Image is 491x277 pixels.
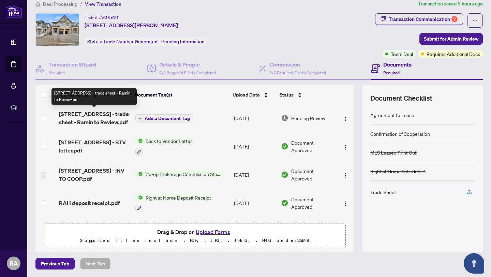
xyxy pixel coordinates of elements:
button: Status IconCo-op Brokerage Commission Statement [135,170,224,178]
span: Required [383,70,400,75]
div: Ticket #: [85,13,118,21]
img: Logo [343,145,348,150]
div: Right at Home Schedule B [370,167,426,175]
span: [STREET_ADDRESS] - trade sheet - Ramin to Review.pdf [59,110,130,126]
td: [DATE] [231,218,278,247]
span: Required [48,70,65,75]
div: Trade Sheet [370,188,396,196]
img: Document Status [281,199,288,207]
span: Previous Tab [41,258,69,269]
span: RA [10,259,18,268]
span: Co-op Brokerage Commission Statement [143,170,224,178]
p: Supported files include .PDF, .JPG, .JPEG, .PNG under 25 MB [48,236,341,245]
span: 2/2 Required Fields Completed [269,70,326,75]
span: RAH deposit receipt.pdf [59,199,120,207]
span: Add a Document Tag [145,116,190,121]
button: Upload Forms [194,228,232,236]
button: Logo [340,141,351,152]
h4: Details & People [159,60,216,69]
span: Upload Date [233,91,260,99]
img: IMG-W12348937_1.jpg [36,14,79,46]
button: Logo [340,198,351,208]
span: Trade Number Generated - Pending Information [103,39,205,45]
div: Agreement to Lease [370,111,414,119]
th: (8) File Name [56,85,132,104]
img: Status Icon [135,137,143,145]
div: Status: [85,37,207,46]
div: [STREET_ADDRESS] - trade sheet - Ramin to Review.pdf [51,88,137,105]
img: Status Icon [135,194,143,201]
span: ellipsis [473,18,477,23]
span: Submit for Admin Review [424,33,478,44]
button: Logo [340,113,351,123]
div: 2 [451,16,458,22]
button: Add a Document Tag [135,114,193,123]
span: 49540 [103,14,118,20]
span: Back to Vendor Letter [143,137,195,145]
th: Document Tag(s) [132,85,230,104]
td: [DATE] [231,161,278,188]
button: Transaction Communication2 [375,13,463,25]
span: [STREET_ADDRESS] - INV TO COOP.pdf [59,166,130,183]
span: Status [280,91,294,99]
button: Submit for Admin Review [419,33,483,45]
img: Logo [343,116,348,122]
button: Open asap [464,253,484,274]
img: Status Icon [135,170,143,178]
div: Confirmation of Cooperation [370,130,430,137]
span: Document Approved [291,195,334,210]
span: 2/2 Required Fields Completed [159,70,216,75]
div: Transaction Communication [389,14,458,25]
span: home [35,2,40,6]
span: [STREET_ADDRESS] - BTV letter.pdf [59,138,130,155]
span: Document Approved [291,167,334,182]
button: Status IconBack to Vendor Letter [135,137,195,156]
button: Previous Tab [35,258,75,269]
th: Status [277,85,336,104]
td: [DATE] [231,104,278,132]
span: plus [138,117,142,120]
h4: Documents [383,60,412,69]
button: Next Tab [80,258,110,269]
h4: Commission [269,60,326,69]
span: Drag & Drop or [157,228,232,236]
span: Document Checklist [370,93,432,103]
span: Requires Additional Docs [427,50,480,58]
td: [DATE] [231,188,278,218]
span: Drag & Drop orUpload FormsSupported files include .PDF, .JPG, .JPEG, .PNG under25MB [44,223,345,249]
span: View Transaction [85,1,121,7]
span: Pending Review [291,114,325,122]
th: Upload Date [230,85,277,104]
td: [DATE] [231,132,278,161]
img: Logo [343,201,348,206]
img: Logo [343,173,348,178]
span: [STREET_ADDRESS][PERSON_NAME] [85,21,178,29]
button: Add a Document Tag [135,114,193,122]
div: MLS Leased Print Out [370,149,417,156]
span: Team Deal [391,50,413,58]
img: logo [5,5,22,18]
img: Document Status [281,143,288,150]
span: Deal Processing [43,1,77,7]
h4: Transaction Wizard [48,60,96,69]
img: Document Status [281,171,288,178]
img: Document Status [281,114,288,122]
button: Status IconRight at Home Deposit Receipt [135,194,214,212]
button: Logo [340,169,351,180]
span: Right at Home Deposit Receipt [143,194,214,201]
span: Document Approved [291,139,334,154]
